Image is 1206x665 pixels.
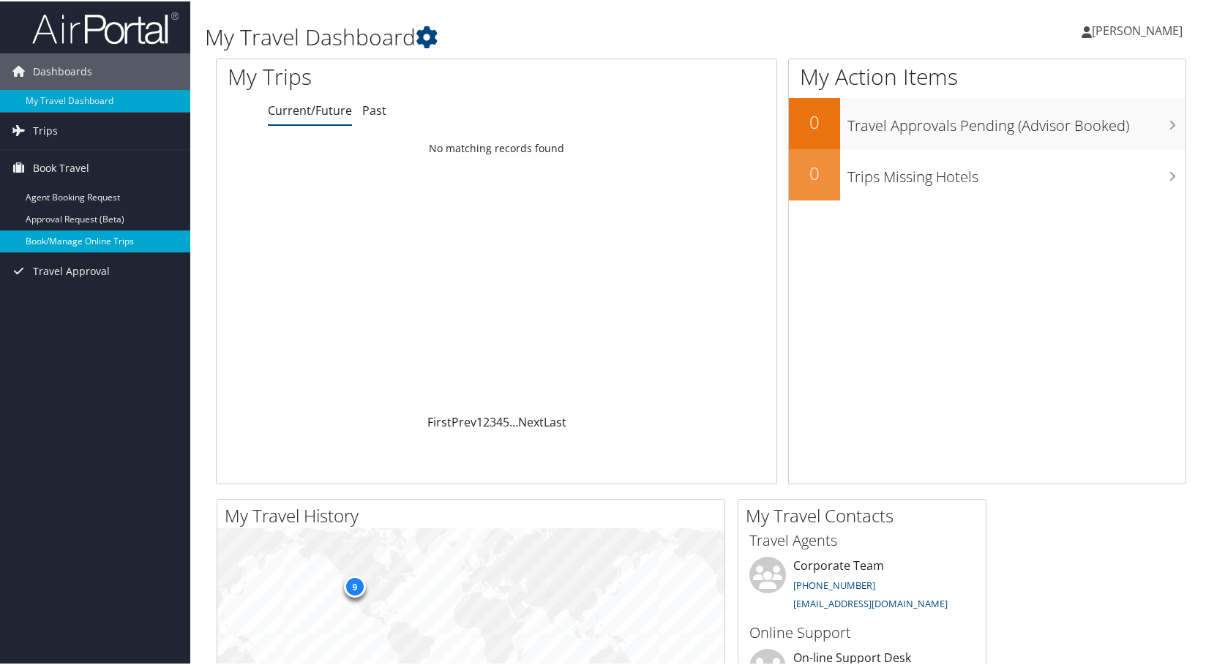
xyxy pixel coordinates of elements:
[33,149,89,185] span: Book Travel
[32,10,179,44] img: airportal-logo.png
[749,529,975,549] h3: Travel Agents
[427,413,452,429] a: First
[789,60,1186,91] h1: My Action Items
[509,413,518,429] span: …
[793,577,875,590] a: [PHONE_NUMBER]
[749,621,975,642] h3: Online Support
[483,413,490,429] a: 2
[225,502,724,527] h2: My Travel History
[33,52,92,89] span: Dashboards
[490,413,496,429] a: 3
[33,111,58,148] span: Trips
[503,413,509,429] a: 5
[343,574,365,596] div: 9
[789,108,840,133] h2: 0
[793,596,948,609] a: [EMAIL_ADDRESS][DOMAIN_NAME]
[746,502,986,527] h2: My Travel Contacts
[1082,7,1197,51] a: [PERSON_NAME]
[268,101,352,117] a: Current/Future
[847,107,1186,135] h3: Travel Approvals Pending (Advisor Booked)
[452,413,476,429] a: Prev
[217,134,776,160] td: No matching records found
[847,158,1186,186] h3: Trips Missing Hotels
[476,413,483,429] a: 1
[362,101,386,117] a: Past
[496,413,503,429] a: 4
[789,148,1186,199] a: 0Trips Missing Hotels
[33,252,110,288] span: Travel Approval
[789,97,1186,148] a: 0Travel Approvals Pending (Advisor Booked)
[789,159,840,184] h2: 0
[518,413,544,429] a: Next
[1092,21,1183,37] span: [PERSON_NAME]
[742,555,982,615] li: Corporate Team
[228,60,532,91] h1: My Trips
[544,413,566,429] a: Last
[205,20,866,51] h1: My Travel Dashboard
